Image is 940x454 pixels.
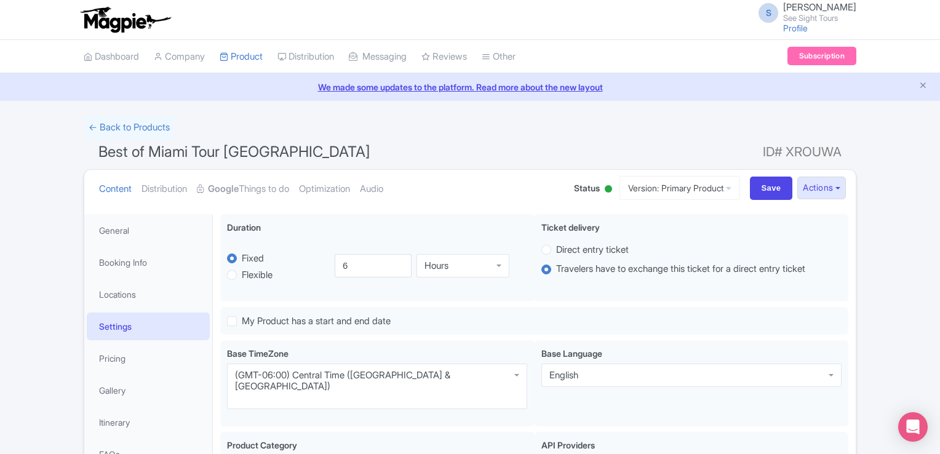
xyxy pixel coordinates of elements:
a: We made some updates to the platform. Read more about the new layout [7,81,933,94]
strong: Google [208,182,239,196]
a: Pricing [87,344,210,372]
label: Fixed [242,252,264,266]
span: Base TimeZone [227,348,289,359]
a: Itinerary [87,408,210,436]
div: Active [602,180,615,199]
a: Subscription [787,47,856,65]
span: Product Category [227,440,297,450]
a: Profile [783,23,808,33]
span: Status [574,181,600,194]
span: My Product has a start and end date [242,315,391,327]
span: [PERSON_NAME] [783,1,856,13]
a: Reviews [421,40,467,74]
img: logo-ab69f6fb50320c5b225c76a69d11143b.png [78,6,173,33]
a: Other [482,40,516,74]
a: Distribution [141,170,187,209]
a: General [87,217,210,244]
a: Product [220,40,263,74]
label: Travelers have to exchange this ticket for a direct entry ticket [556,262,805,276]
a: ← Back to Products [84,116,175,140]
a: Messaging [349,40,407,74]
a: Gallery [87,376,210,404]
a: Content [99,170,132,209]
a: Settings [87,313,210,340]
span: Ticket delivery [541,222,600,233]
div: Hours [424,260,448,271]
label: Flexible [242,268,273,282]
span: Best of Miami Tour [GEOGRAPHIC_DATA] [98,143,370,161]
a: Dashboard [84,40,139,74]
a: Distribution [277,40,334,74]
small: See Sight Tours [783,14,856,22]
a: Booking Info [87,249,210,276]
div: (GMT-06:00) Central Time ([GEOGRAPHIC_DATA] & [GEOGRAPHIC_DATA]) [235,370,519,392]
span: S [759,3,778,23]
span: Duration [227,222,261,233]
div: Open Intercom Messenger [898,412,928,442]
button: Actions [797,177,846,199]
input: Save [750,177,793,200]
a: Optimization [299,170,350,209]
a: Audio [360,170,383,209]
a: Company [154,40,205,74]
a: S [PERSON_NAME] See Sight Tours [751,2,856,22]
span: Base Language [541,348,602,359]
div: English [549,370,578,381]
span: API Providers [541,440,595,450]
a: Version: Primary Product [619,176,740,200]
label: Direct entry ticket [556,243,629,257]
span: ID# XROUWA [763,140,842,164]
a: Locations [87,281,210,308]
a: GoogleThings to do [197,170,289,209]
button: Close announcement [918,79,928,94]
